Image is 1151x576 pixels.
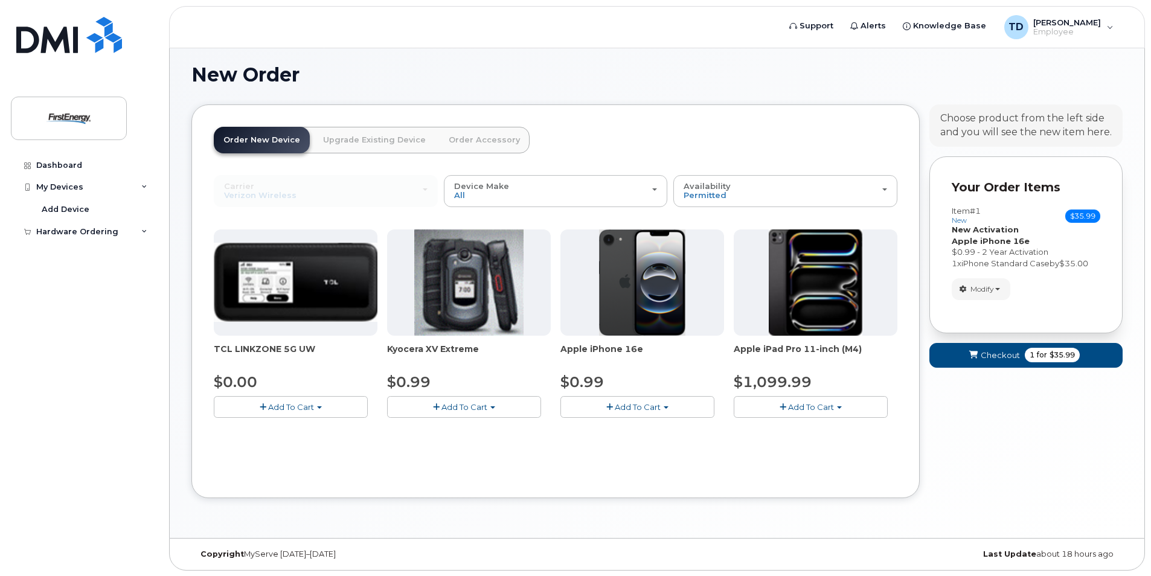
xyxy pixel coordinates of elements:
span: #1 [970,206,981,216]
div: Choose product from the left side and you will see the new item here. [940,112,1112,139]
img: xvextreme.gif [414,229,524,336]
h3: Item [952,206,981,224]
span: Add To Cart [615,402,661,412]
span: 1 [952,258,957,268]
strong: Copyright [200,549,244,558]
span: for [1034,350,1050,360]
button: Availability Permitted [673,175,897,206]
span: $35.99 [1065,210,1100,223]
img: ipad_pro_11_m4.png [769,229,862,336]
span: $0.99 [560,373,604,391]
span: Device Make [454,181,509,191]
img: iphone16e.png [599,229,686,336]
small: new [952,216,967,225]
span: $0.99 [387,373,431,391]
div: MyServe [DATE]–[DATE] [191,549,502,559]
a: Upgrade Existing Device [313,127,435,153]
iframe: Messenger Launcher [1098,523,1142,567]
div: TCL LINKZONE 5G UW [214,343,377,367]
div: Kyocera XV Extreme [387,343,551,367]
button: Add To Cart [214,396,368,417]
div: x by [952,258,1100,269]
span: $1,099.99 [734,373,812,391]
p: Your Order Items [952,179,1100,196]
span: $0.00 [214,373,257,391]
span: Permitted [684,190,726,200]
div: Apple iPhone 16e [560,343,724,367]
h1: New Order [191,64,1123,85]
strong: New Activation [952,225,1019,234]
span: 1 [1030,350,1034,360]
img: linkzone5g.png [214,243,377,322]
span: Add To Cart [268,402,314,412]
button: Modify [952,278,1010,299]
span: Availability [684,181,731,191]
div: $0.99 - 2 Year Activation [952,246,1100,258]
button: Checkout 1 for $35.99 [929,343,1123,368]
strong: Apple iPhone 16e [952,236,1030,246]
span: $35.00 [1059,258,1088,268]
span: Add To Cart [441,402,487,412]
a: Order Accessory [439,127,530,153]
div: Apple iPad Pro 11-inch (M4) [734,343,897,367]
span: Modify [970,284,994,295]
span: Add To Cart [788,402,834,412]
a: Order New Device [214,127,310,153]
strong: Last Update [983,549,1036,558]
span: All [454,190,465,200]
button: Add To Cart [387,396,541,417]
span: iPhone Standard Case [961,258,1050,268]
span: $35.99 [1050,350,1075,360]
span: Checkout [981,350,1020,361]
button: Device Make All [444,175,668,206]
div: about 18 hours ago [812,549,1123,559]
button: Add To Cart [560,396,714,417]
button: Add To Cart [734,396,888,417]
